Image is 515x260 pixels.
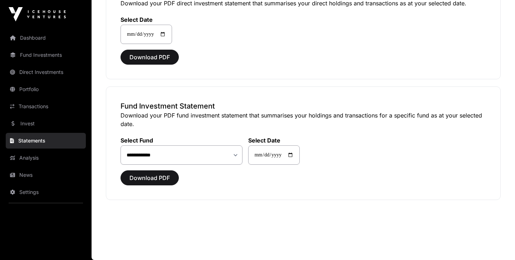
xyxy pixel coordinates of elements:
label: Select Fund [121,137,242,144]
label: Select Date [248,137,300,144]
a: Statements [6,133,86,149]
a: Portfolio [6,81,86,97]
label: Select Date [121,16,172,23]
a: Settings [6,184,86,200]
img: Icehouse Ventures Logo [9,7,66,21]
h3: Fund Investment Statement [121,101,486,111]
a: Invest [6,116,86,131]
button: Download PDF [121,170,179,185]
span: Download PDF [129,174,170,182]
p: Download your PDF fund investment statement that summarises your holdings and transactions for a ... [121,111,486,128]
a: Download PDF [121,57,179,64]
span: Download PDF [129,53,170,61]
iframe: Chat Widget [479,226,515,260]
a: Fund Investments [6,47,86,63]
a: News [6,167,86,183]
a: Transactions [6,99,86,114]
a: Download PDF [121,177,179,185]
button: Download PDF [121,50,179,65]
a: Direct Investments [6,64,86,80]
a: Analysis [6,150,86,166]
a: Dashboard [6,30,86,46]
